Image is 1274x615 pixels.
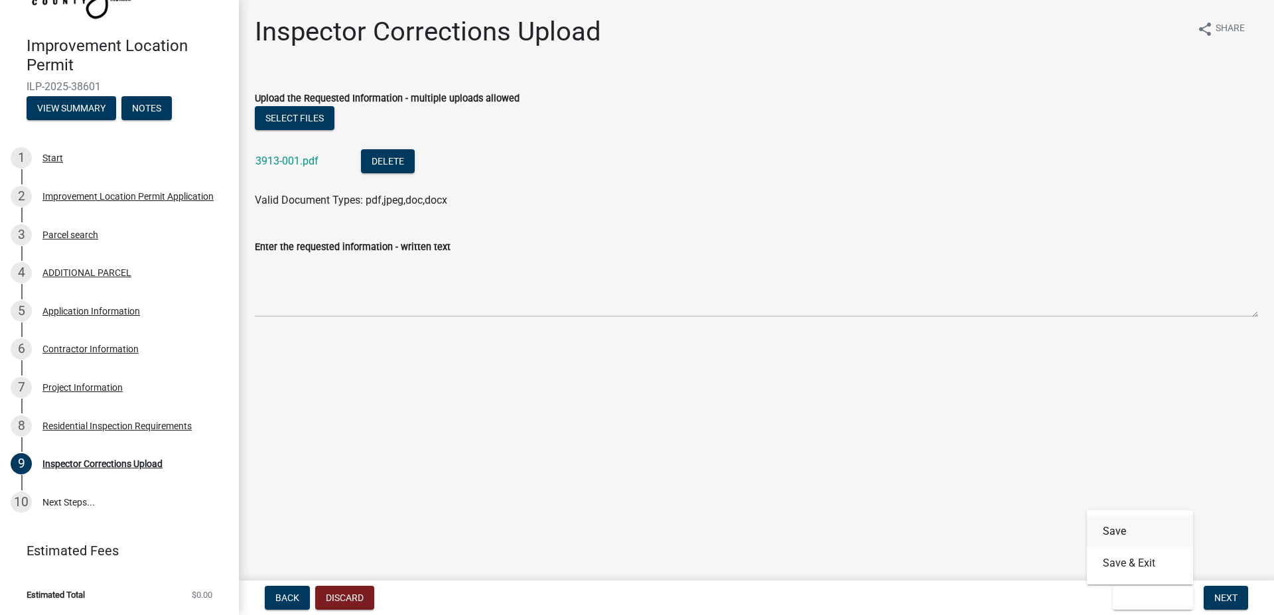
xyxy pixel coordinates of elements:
div: Save & Exit [1087,510,1193,584]
button: Save & Exit [1087,547,1193,579]
wm-modal-confirm: Delete Document [361,156,415,169]
div: 5 [11,301,32,322]
div: Improvement Location Permit Application [42,192,214,201]
span: Next [1214,592,1238,603]
div: 10 [11,492,32,513]
div: 2 [11,186,32,207]
button: Back [265,586,310,610]
span: Estimated Total [27,590,85,599]
div: Start [42,153,63,163]
wm-modal-confirm: Notes [121,103,172,114]
button: Notes [121,96,172,120]
div: Contractor Information [42,344,139,354]
button: Select files [255,106,334,130]
a: Estimated Fees [11,537,218,564]
div: 3 [11,224,32,245]
div: Parcel search [42,230,98,239]
div: Application Information [42,307,140,316]
button: Save & Exit [1113,586,1193,610]
div: ADDITIONAL PARCEL [42,268,131,277]
div: 7 [11,377,32,398]
div: Inspector Corrections Upload [42,459,163,468]
div: 8 [11,415,32,437]
h4: Improvement Location Permit [27,36,228,75]
a: 3913-001.pdf [255,155,318,167]
div: Project Information [42,383,123,392]
label: Enter the requested information - written text [255,243,451,252]
button: Discard [315,586,374,610]
span: Valid Document Types: pdf,jpeg,doc,docx [255,194,447,206]
span: $0.00 [192,590,212,599]
div: Residential Inspection Requirements [42,421,192,431]
button: View Summary [27,96,116,120]
button: Save [1087,515,1193,547]
div: 1 [11,147,32,169]
button: shareShare [1186,16,1255,42]
wm-modal-confirm: Summary [27,103,116,114]
label: Upload the Requested Information - multiple uploads allowed [255,94,520,103]
span: ILP-2025-38601 [27,80,212,93]
span: Back [275,592,299,603]
div: 4 [11,262,32,283]
div: 6 [11,338,32,360]
span: Save & Exit [1123,592,1174,603]
h1: Inspector Corrections Upload [255,16,601,48]
span: Share [1216,21,1245,37]
button: Delete [361,149,415,173]
button: Next [1204,586,1248,610]
i: share [1197,21,1213,37]
div: 9 [11,453,32,474]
